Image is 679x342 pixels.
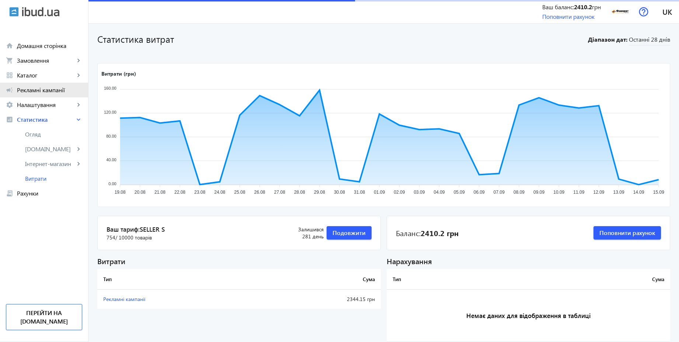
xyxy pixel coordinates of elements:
span: 754 [107,234,152,241]
span: / 10000 товарів [115,234,152,241]
span: Поповнити рахунок [599,229,655,237]
tspan: 01.09 [374,190,385,195]
mat-icon: keyboard_arrow_right [75,116,82,123]
mat-icon: keyboard_arrow_right [75,145,82,153]
th: Сума [260,269,381,290]
tspan: 06.09 [474,190,485,195]
mat-icon: keyboard_arrow_right [75,57,82,64]
img: 5de7653b5cb727808-15754458191-logo.png [612,3,628,20]
tspan: 80.00 [106,134,116,138]
span: Останні 28 днів [629,35,670,45]
mat-icon: analytics [6,116,13,123]
b: Діапазон дат: [587,35,627,44]
img: ibud_text.svg [22,7,59,17]
span: Налаштування [17,101,75,108]
div: Ваш баланс: грн [542,3,601,11]
tspan: 24.08 [214,190,225,195]
mat-icon: receipt_long [6,190,13,197]
tspan: 05.09 [454,190,465,195]
tspan: 11.09 [573,190,584,195]
tspan: 21.08 [154,190,166,195]
div: Нарахування [387,256,670,266]
mat-icon: campaign [6,86,13,94]
div: Витрати [97,256,381,266]
tspan: 08.09 [513,190,525,195]
mat-icon: keyboard_arrow_right [75,160,82,167]
tspan: 13.09 [613,190,624,195]
mat-icon: home [6,42,13,49]
th: Сума [516,269,670,290]
mat-icon: shopping_cart [6,57,13,64]
th: Тип [387,269,516,290]
tspan: 30.08 [334,190,345,195]
tspan: 12.09 [593,190,604,195]
span: Рекламні кампанії [103,296,145,303]
h3: Немає даних для відображення в таблиці [387,290,670,342]
tspan: 14.09 [633,190,644,195]
span: Витрати [25,175,82,182]
div: Баланс: [396,228,459,238]
tspan: 20.08 [135,190,146,195]
div: 281 день [277,226,324,240]
span: Ваш тариф: [107,225,277,234]
span: Домашня сторінка [17,42,82,49]
span: Подовжити [332,229,366,237]
span: Рахунки [17,190,82,197]
tspan: 03.09 [414,190,425,195]
mat-icon: keyboard_arrow_right [75,101,82,108]
tspan: 02.09 [394,190,405,195]
a: Перейти на [DOMAIN_NAME] [6,304,82,330]
h1: Статистика витрат [97,32,584,45]
button: Подовжити [327,226,372,239]
tspan: 25.08 [234,190,245,195]
mat-icon: keyboard_arrow_right [75,72,82,79]
span: Каталог [17,72,75,79]
tspan: 40.00 [106,158,116,162]
span: Замовлення [17,57,75,64]
img: help.svg [639,7,648,17]
tspan: 28.08 [294,190,305,195]
tspan: 10.09 [553,190,564,195]
th: Тип [97,269,260,290]
tspan: 29.08 [314,190,325,195]
tspan: 27.08 [274,190,285,195]
b: 2410.2 грн [421,228,459,238]
span: Огляд [25,131,82,138]
span: Залишився [277,226,324,233]
span: [DOMAIN_NAME] [25,145,75,153]
b: 2410.2 [574,3,592,11]
img: ibud.svg [9,7,19,17]
tspan: 26.08 [254,190,265,195]
mat-icon: settings [6,101,13,108]
text: Витрати (грн) [101,70,136,77]
tspan: 09.09 [533,190,544,195]
tspan: 04.09 [434,190,445,195]
tspan: 15.09 [653,190,664,195]
tspan: 22.08 [174,190,185,195]
span: Інтернет-магазин [25,160,75,167]
button: Поповнити рахунок [593,226,661,239]
span: Рекламні кампанії [17,86,82,94]
tspan: 23.08 [194,190,205,195]
tspan: 31.08 [354,190,365,195]
tspan: 120.00 [104,110,116,114]
tspan: 160.00 [104,86,116,91]
span: Seller S [140,225,165,233]
mat-icon: grid_view [6,72,13,79]
span: uk [662,7,672,16]
tspan: 07.09 [494,190,505,195]
span: Статистика [17,116,75,123]
tspan: 0.00 [108,182,116,186]
td: 2344.15 грн [260,290,381,309]
a: Поповнити рахунок [542,13,595,20]
tspan: 19.08 [115,190,126,195]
